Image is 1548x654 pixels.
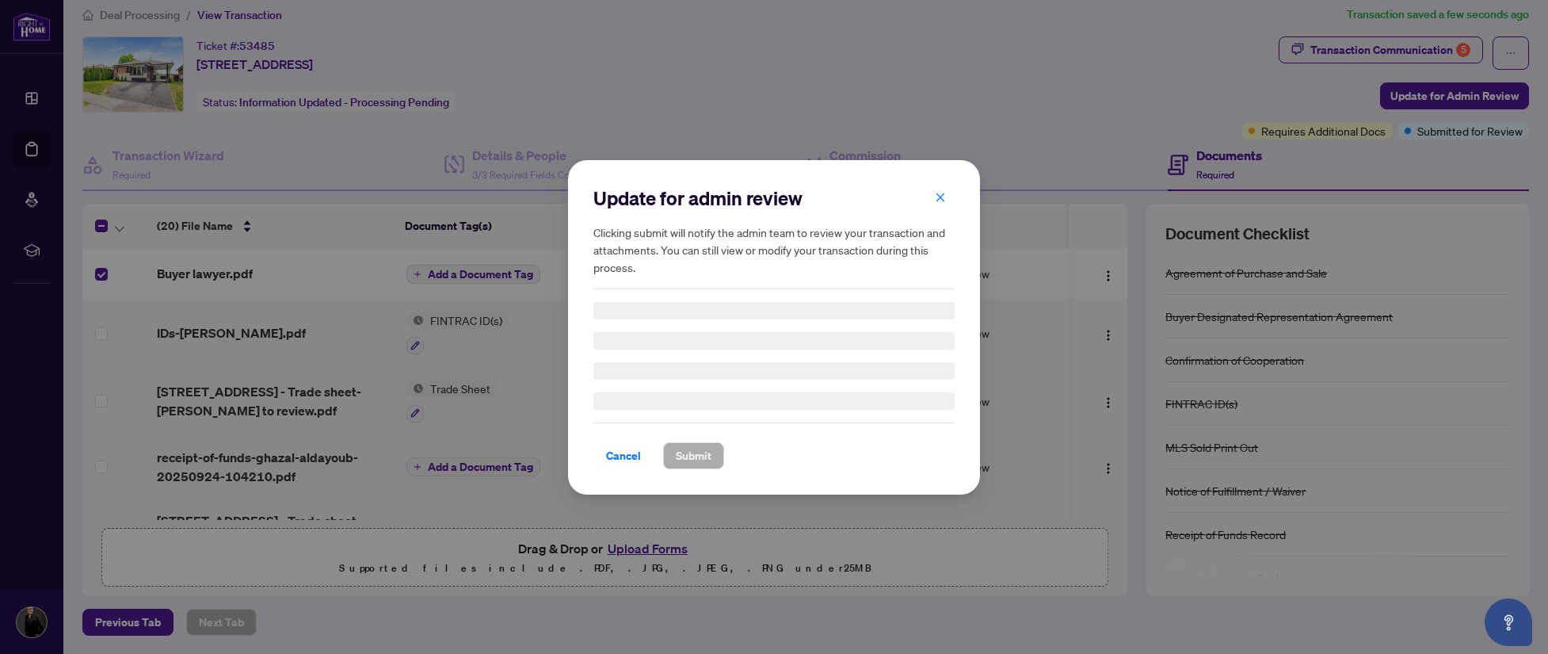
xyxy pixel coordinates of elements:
[593,224,955,276] h5: Clicking submit will notify the admin team to review your transaction and attachments. You can st...
[606,443,641,469] span: Cancel
[1485,599,1532,646] button: Open asap
[593,442,654,469] button: Cancel
[935,191,946,202] span: close
[663,442,724,469] button: Submit
[593,185,955,211] h2: Update for admin review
